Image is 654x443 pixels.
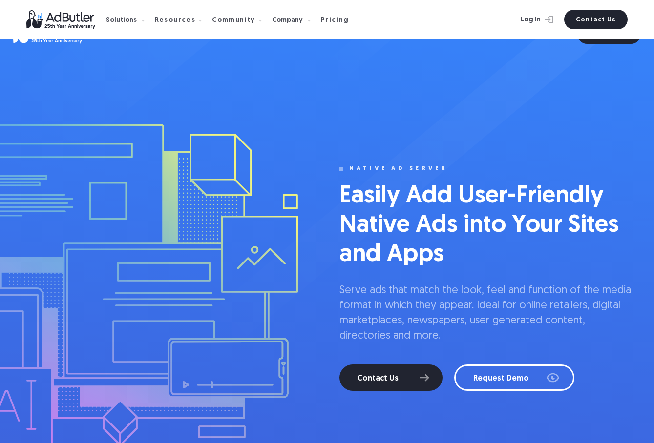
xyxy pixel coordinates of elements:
[564,10,628,29] a: Contact Us
[495,10,558,29] a: Log In
[272,17,303,24] div: Company
[339,182,633,270] h1: Easily Add User-Friendly Native Ads into Your Sites and Apps
[106,17,137,24] div: Solutions
[321,17,349,24] div: Pricing
[339,364,443,391] a: Contact Us
[212,17,255,24] div: Community
[155,17,196,24] div: Resources
[454,364,574,391] a: Request Demo
[339,283,638,343] p: Serve ads that match the look, feel and function of the media format in which they appear. Ideal ...
[321,15,357,24] a: Pricing
[349,165,448,172] div: native ad server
